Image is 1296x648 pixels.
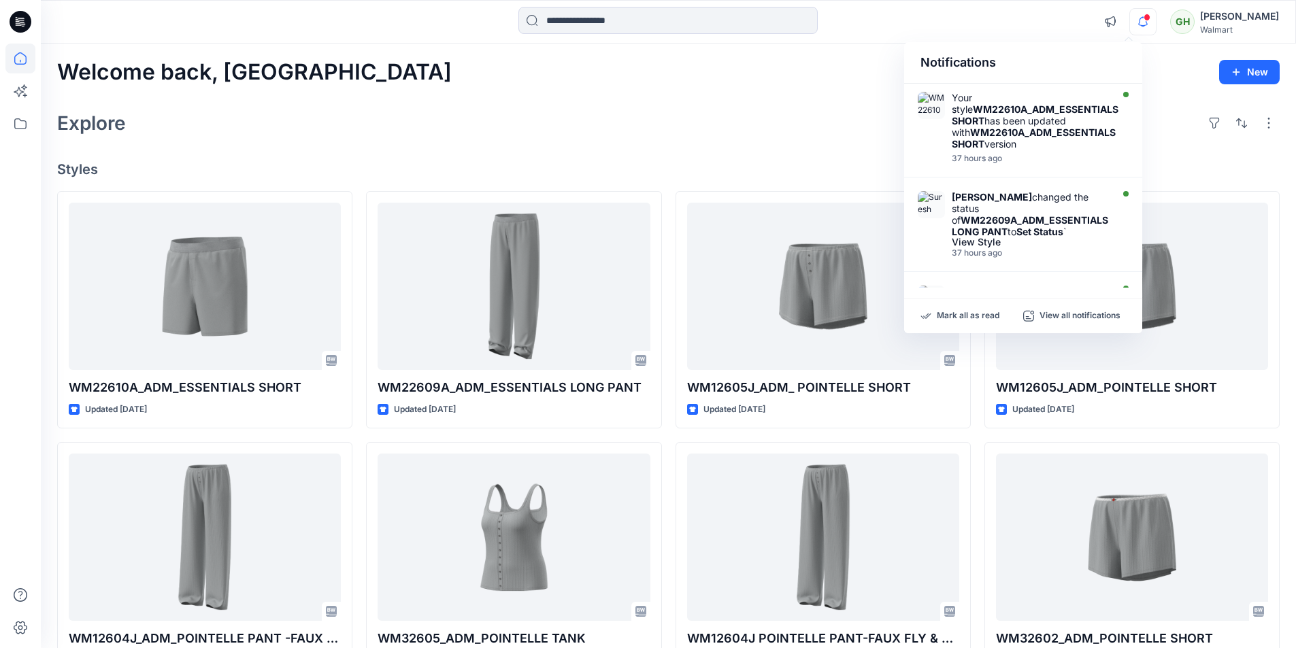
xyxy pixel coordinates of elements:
a: WM22610A_ADM_ESSENTIALS SHORT [69,203,341,371]
strong: Set Status [1016,226,1063,237]
strong: [PERSON_NAME] [952,191,1032,203]
p: WM12605J_ADM_ POINTELLE SHORT [687,378,959,397]
div: GH [1170,10,1195,34]
a: WM32605_ADM_POINTELLE TANK [378,454,650,621]
a: WM12604J POINTELLE PANT-FAUX FLY & BUTTONS + PICOT [687,454,959,621]
div: Saturday, September 20, 2025 12:29 [952,154,1118,163]
img: WM22609A_ADM_ESSENTIALS LONG PANT [918,286,945,313]
div: Notifications [904,42,1142,84]
p: WM12605J_ADM_POINTELLE SHORT [996,378,1268,397]
p: Updated [DATE] [703,403,765,417]
p: WM22609A_ADM_ESSENTIALS LONG PANT [378,378,650,397]
div: [PERSON_NAME] [1200,8,1279,24]
div: Your style has been updated with version [952,92,1118,150]
p: Mark all as read [937,310,999,322]
a: WM12605J_ADM_ POINTELLE SHORT [687,203,959,371]
p: WM12604J_ADM_POINTELLE PANT -FAUX FLY & BUTTONS + PICOT [69,629,341,648]
p: WM12604J POINTELLE PANT-FAUX FLY & BUTTONS + PICOT [687,629,959,648]
p: WM22610A_ADM_ESSENTIALS SHORT [69,378,341,397]
strong: WM22610A_ADM_ESSENTIALS SHORT [952,126,1116,150]
p: Updated [DATE] [394,403,456,417]
p: Updated [DATE] [85,403,147,417]
p: WM32602_ADM_POINTELLE SHORT [996,629,1268,648]
p: WM32605_ADM_POINTELLE TANK [378,629,650,648]
strong: WM22609A_ADM_ESSENTIALS LONG PANT [952,214,1108,237]
p: Updated [DATE] [1012,403,1074,417]
a: WM22609A_ADM_ESSENTIALS LONG PANT [378,203,650,371]
div: Your style has been updated with version [952,286,1120,343]
img: WM22610A_ADM_ESSENTIALS SHORT [918,92,945,119]
h2: Explore [57,112,126,134]
img: Suresh Perera [918,191,945,218]
a: WM32602_ADM_POINTELLE SHORT [996,454,1268,621]
div: View Style [952,237,1108,247]
div: Saturday, September 20, 2025 12:15 [952,248,1108,258]
div: Walmart [1200,24,1279,35]
div: changed the status of to ` [952,191,1108,237]
button: New [1219,60,1280,84]
h2: Welcome back, [GEOGRAPHIC_DATA] [57,60,452,85]
strong: WM22610A_ADM_ESSENTIALS SHORT [952,103,1118,126]
a: WM12604J_ADM_POINTELLE PANT -FAUX FLY & BUTTONS + PICOT [69,454,341,621]
h4: Styles [57,161,1280,177]
p: View all notifications [1040,310,1120,322]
